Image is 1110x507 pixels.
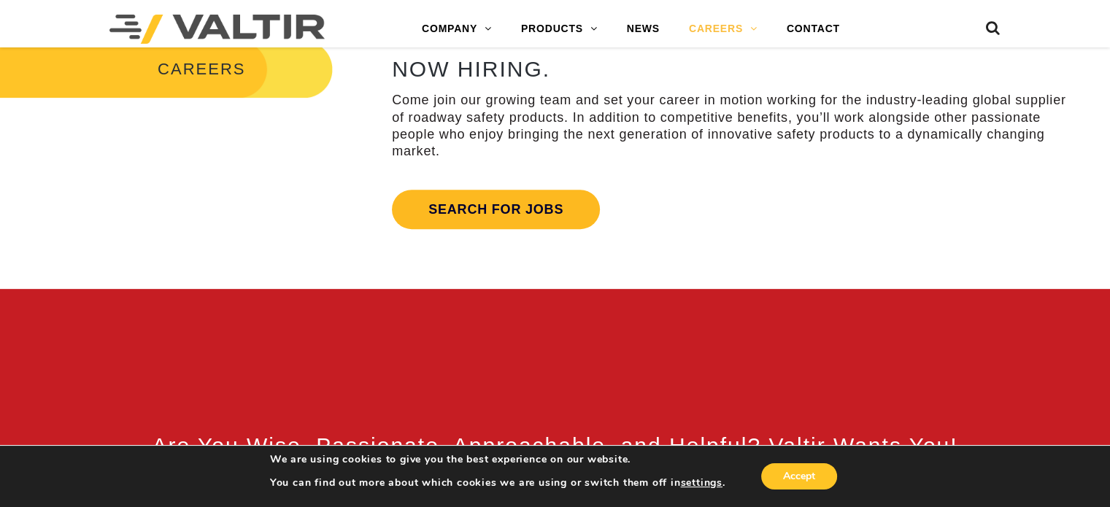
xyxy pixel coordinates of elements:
[761,463,837,489] button: Accept
[270,476,725,489] p: You can find out more about which cookies we are using or switch them off in .
[392,92,1071,160] p: Come join our growing team and set your career in motion working for the industry-leading global ...
[153,433,958,457] span: Are You Wise, Passionate, Approachable, and Helpful? Valtir Wants You!
[612,15,674,44] a: NEWS
[407,15,506,44] a: COMPANY
[392,57,1071,81] h2: NOW HIRING.
[772,15,855,44] a: CONTACT
[392,190,600,229] a: Search for jobs
[270,453,725,466] p: We are using cookies to give you the best experience on our website.
[506,15,612,44] a: PRODUCTS
[680,476,722,489] button: settings
[674,15,772,44] a: CAREERS
[109,15,325,44] img: Valtir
